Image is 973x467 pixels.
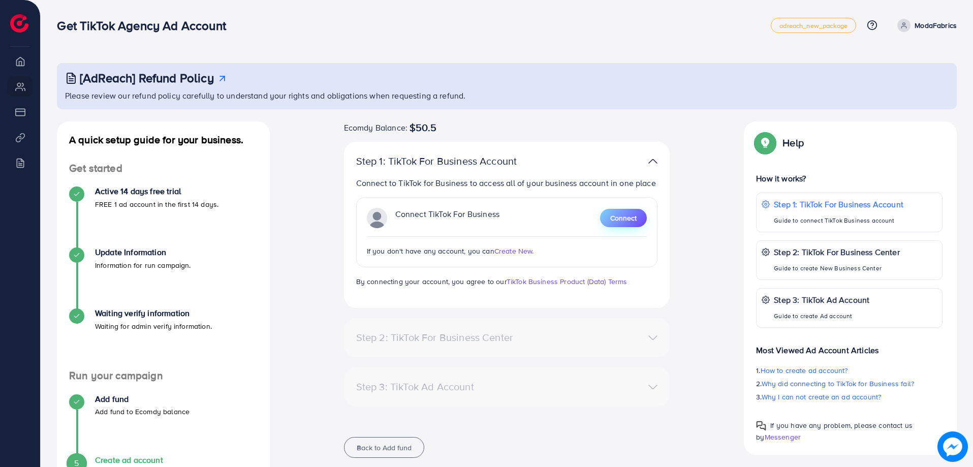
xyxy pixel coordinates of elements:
[95,308,212,318] h4: Waiting verify information
[779,22,848,29] span: adreach_new_package
[600,209,647,227] button: Connect
[756,420,913,442] span: If you have any problem, please contact us by
[610,213,637,223] span: Connect
[357,443,412,453] span: Back to Add fund
[95,247,191,257] h4: Update Information
[648,154,657,169] img: TikTok partner
[57,162,270,175] h4: Get started
[10,14,28,33] img: logo
[782,137,804,149] p: Help
[356,177,658,189] p: Connect to TikTok for Business to access all of your business account in one place
[410,121,436,134] span: $50.5
[57,308,270,369] li: Waiting verify information
[95,394,190,404] h4: Add fund
[57,369,270,382] h4: Run your campaign
[756,364,943,377] p: 1.
[344,437,424,458] button: Back to Add fund
[771,18,856,33] a: adreach_new_package
[95,186,218,196] h4: Active 14 days free trial
[915,19,957,32] p: ModaFabrics
[80,71,214,85] h3: [AdReach] Refund Policy
[367,208,387,228] img: TikTok partner
[65,89,951,102] p: Please review our refund policy carefully to understand your rights and obligations when requesti...
[367,246,494,256] span: If you don't have any account, you can
[937,431,968,462] img: image
[756,134,774,152] img: Popup guide
[57,247,270,308] li: Update Information
[344,121,407,134] span: Ecomdy Balance:
[774,246,899,258] p: Step 2: TikTok For Business Center
[756,378,943,390] p: 2.
[57,18,234,33] h3: Get TikTok Agency Ad Account
[95,455,257,465] h4: Create ad account
[395,208,499,228] p: Connect TikTok For Business
[356,275,658,288] p: By connecting your account, you agree to our
[762,379,915,389] span: Why did connecting to TikTok for Business fail?
[756,172,943,184] p: How it works?
[57,186,270,247] li: Active 14 days free trial
[95,198,218,210] p: FREE 1 ad account in the first 14 days.
[756,391,943,403] p: 3.
[494,246,534,256] span: Create New.
[774,294,869,306] p: Step 3: TikTok Ad Account
[756,421,766,431] img: Popup guide
[57,394,270,455] li: Add fund
[762,392,882,402] span: Why I can not create an ad account?
[507,276,627,287] a: TikTok Business Product (Data) Terms
[356,155,552,167] p: Step 1: TikTok For Business Account
[774,214,903,227] p: Guide to connect TikTok Business account
[774,262,899,274] p: Guide to create New Business Center
[95,259,191,271] p: Information for run campaign.
[761,365,848,376] span: How to create ad account?
[95,320,212,332] p: Waiting for admin verify information.
[95,406,190,418] p: Add fund to Ecomdy balance
[57,134,270,146] h4: A quick setup guide for your business.
[774,310,869,322] p: Guide to create Ad account
[765,432,801,442] span: Messenger
[756,336,943,356] p: Most Viewed Ad Account Articles
[774,198,903,210] p: Step 1: TikTok For Business Account
[893,19,957,32] a: ModaFabrics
